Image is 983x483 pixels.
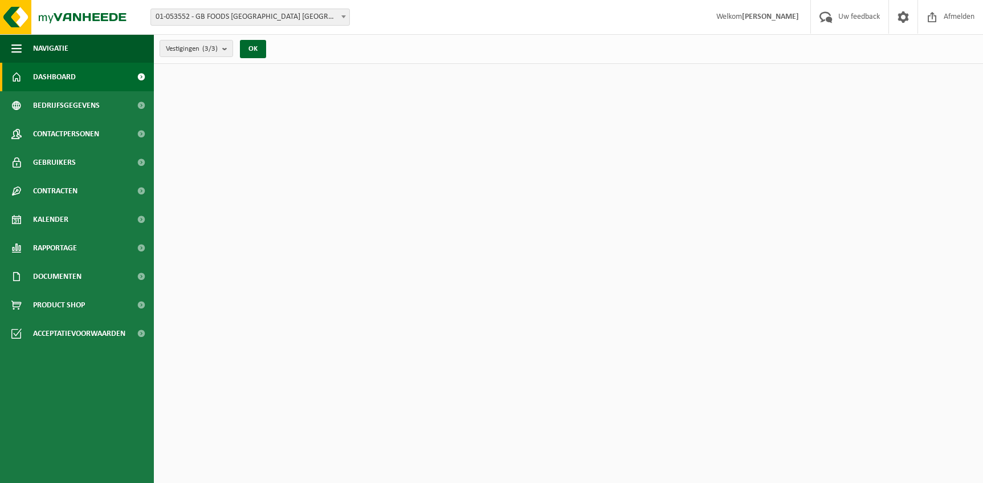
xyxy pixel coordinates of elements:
[33,148,76,177] span: Gebruikers
[33,291,85,319] span: Product Shop
[33,319,125,348] span: Acceptatievoorwaarden
[151,9,349,25] span: 01-053552 - GB FOODS BELGIUM NV - PUURS-SINT-AMANDS
[202,45,218,52] count: (3/3)
[33,63,76,91] span: Dashboard
[240,40,266,58] button: OK
[150,9,350,26] span: 01-053552 - GB FOODS BELGIUM NV - PUURS-SINT-AMANDS
[160,40,233,57] button: Vestigingen(3/3)
[33,34,68,63] span: Navigatie
[166,40,218,58] span: Vestigingen
[33,91,100,120] span: Bedrijfsgegevens
[742,13,799,21] strong: [PERSON_NAME]
[33,205,68,234] span: Kalender
[33,262,81,291] span: Documenten
[33,234,77,262] span: Rapportage
[33,177,78,205] span: Contracten
[33,120,99,148] span: Contactpersonen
